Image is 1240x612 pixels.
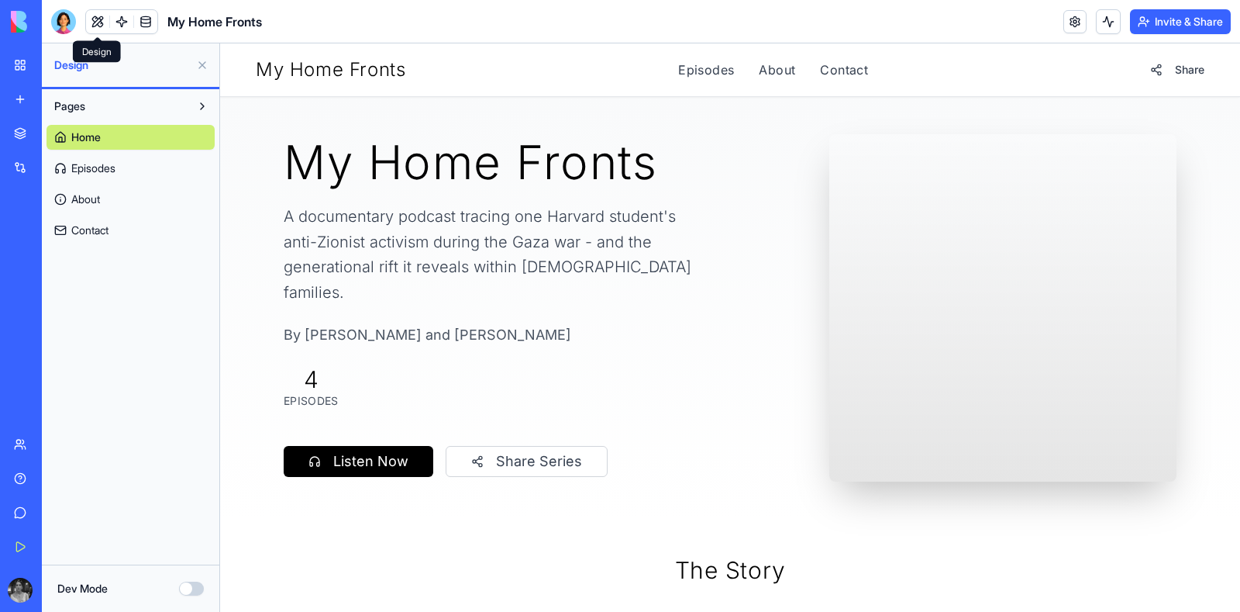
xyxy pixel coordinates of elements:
p: A documentary podcast tracing one Harvard student's anti-Zionist activism during the Gaza war - a... [64,161,491,261]
h2: The Story [163,513,857,541]
span: Episodes [71,161,115,176]
span: Home [71,130,101,145]
span: Design [54,57,190,73]
span: My Home Fronts [167,12,262,31]
div: Episodes [64,350,119,365]
button: Share [921,12,994,40]
label: Dev Mode [57,581,108,596]
a: About [539,17,575,36]
button: Listen Now [64,403,213,434]
img: ACg8ocJpo7-6uNqbL2O6o9AdRcTI_wCXeWsoHdL_BBIaBlFxyFzsYWgr=s96-c [8,578,33,603]
span: Share [955,19,984,34]
div: 4 [64,322,119,350]
a: About [46,187,215,212]
p: By [PERSON_NAME] and [PERSON_NAME] [64,280,491,303]
h1: My Home Fronts [64,95,491,142]
a: My Home Fronts [26,14,185,39]
div: Design [73,41,121,63]
a: Home [46,125,215,150]
span: Contact [71,223,108,238]
div: My Home Fronts [36,14,185,39]
a: Contact [600,17,648,36]
img: logo [11,11,107,33]
button: Share Series [226,403,387,434]
a: Episodes [458,17,514,36]
a: Contact [46,218,215,243]
button: Pages [46,94,190,119]
a: Episodes [46,156,215,181]
span: About [71,192,100,207]
span: Pages [54,99,85,114]
button: Invite & Share [1130,9,1231,34]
